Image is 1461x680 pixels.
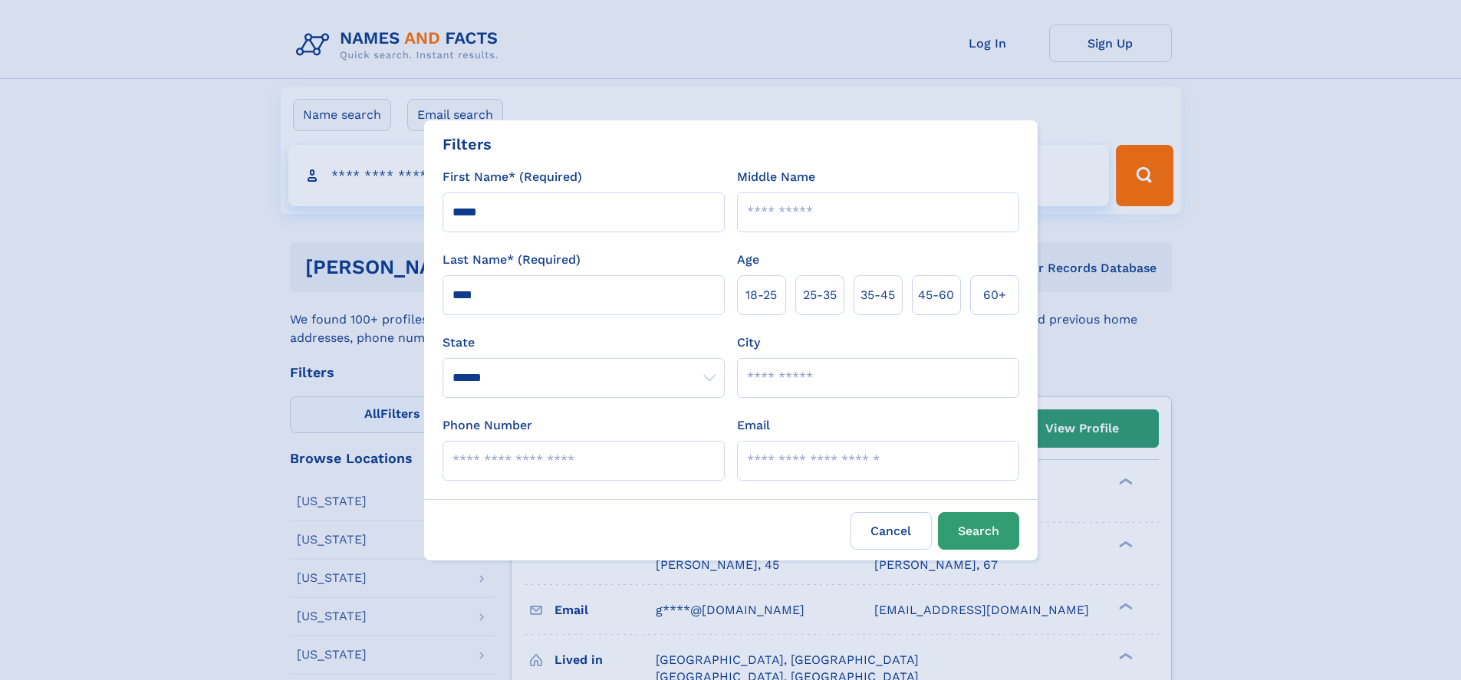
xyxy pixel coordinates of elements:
[443,251,581,269] label: Last Name* (Required)
[737,251,759,269] label: Age
[443,333,725,352] label: State
[443,133,492,156] div: Filters
[938,512,1019,550] button: Search
[860,286,895,304] span: 35‑45
[737,416,770,435] label: Email
[918,286,954,304] span: 45‑60
[851,512,932,550] label: Cancel
[737,333,760,352] label: City
[443,168,582,186] label: First Name* (Required)
[443,416,532,435] label: Phone Number
[803,286,837,304] span: 25‑35
[983,286,1006,304] span: 60+
[745,286,777,304] span: 18‑25
[737,168,815,186] label: Middle Name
